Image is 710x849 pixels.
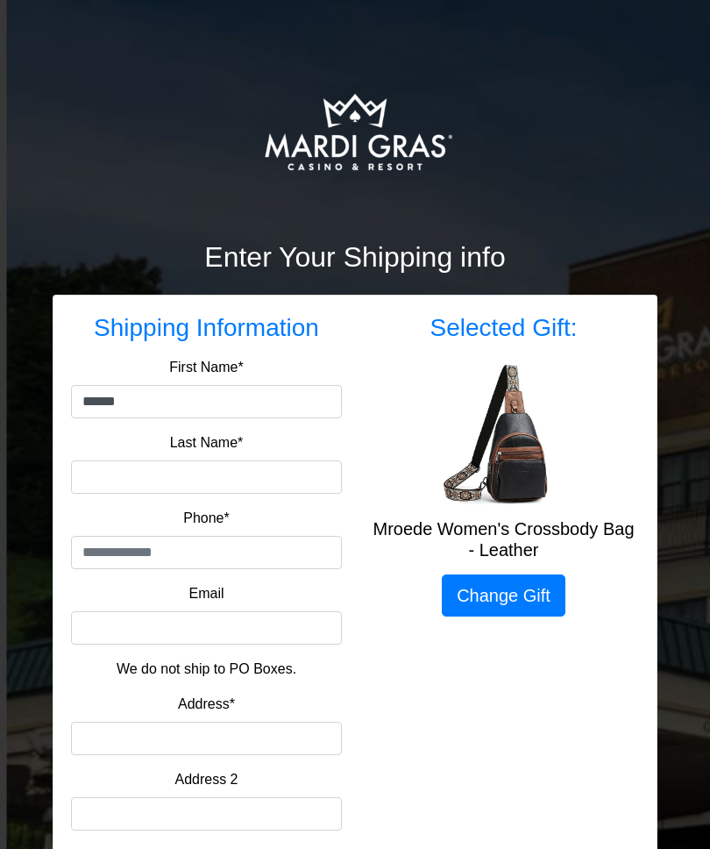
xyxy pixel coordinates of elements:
label: Phone* [183,508,230,529]
img: Mroede Women's Crossbody Bag - Leather [434,364,574,504]
label: First Name* [169,357,243,378]
a: Change Gift [442,574,565,617]
label: Last Name* [170,432,244,453]
label: Address* [178,694,235,715]
h3: Selected Gift: [368,313,639,343]
h2: Enter Your Shipping info [53,240,657,274]
h3: Shipping Information [71,313,342,343]
label: Address 2 [174,769,238,790]
p: We do not ship to PO Boxes. [84,659,329,680]
img: Logo [199,44,511,219]
h5: Mroede Women's Crossbody Bag - Leather [368,518,639,560]
label: Email [188,583,224,604]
